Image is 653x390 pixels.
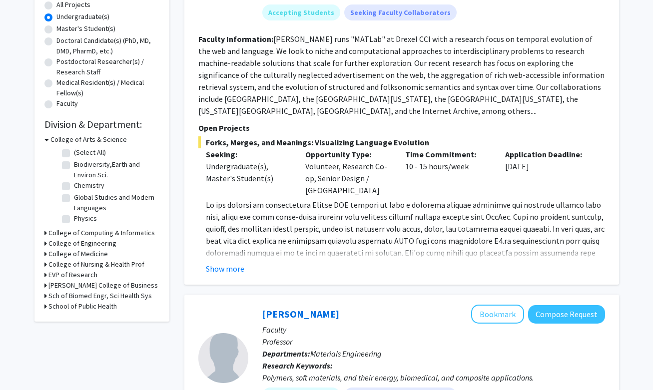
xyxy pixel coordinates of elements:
b: Departments: [262,349,310,359]
label: Biodiversity,Earth and Environ Sci. [74,159,157,180]
a: [PERSON_NAME] [262,308,339,320]
iframe: Chat [7,345,42,383]
label: Postdoctoral Researcher(s) / Research Staff [56,56,159,77]
mat-chip: Accepting Students [262,4,340,20]
label: Undergraduate(s) [56,11,109,22]
label: (Select All) [74,147,106,158]
div: [DATE] [498,148,598,196]
h3: College of Engineering [48,238,116,249]
b: Faculty Information: [198,34,273,44]
button: Add Christopher Li to Bookmarks [471,305,524,324]
p: Lo ips dolorsi am consectetura Elitse DOE tempori ut labo e dolorema aliquae adminimve qui nostru... [206,199,605,343]
div: 10 - 15 hours/week [398,148,498,196]
h3: [PERSON_NAME] College of Business [48,280,158,291]
h2: Division & Department: [44,118,159,130]
label: Physics [74,213,97,224]
p: Time Commitment: [405,148,490,160]
p: Seeking: [206,148,291,160]
div: Volunteer, Research Co-op, Senior Design / [GEOGRAPHIC_DATA] [298,148,398,196]
fg-read-more: [PERSON_NAME] runs "MATLab" at Drexel CCI with a research focus on temporal evolution of the web ... [198,34,605,116]
label: Master's Student(s) [56,23,115,34]
h3: EVP of Research [48,270,97,280]
b: Research Keywords: [262,361,333,371]
span: Forks, Merges, and Meanings: Visualizing Language Evolution [198,136,605,148]
span: Materials Engineering [310,349,382,359]
label: Chemistry [74,180,104,191]
label: Doctoral Candidate(s) (PhD, MD, DMD, PharmD, etc.) [56,35,159,56]
h3: College of Medicine [48,249,108,259]
label: Medical Resident(s) / Medical Fellow(s) [56,77,159,98]
button: Compose Request to Christopher Li [528,305,605,324]
p: Professor [262,336,605,348]
div: Undergraduate(s), Master's Student(s) [206,160,291,184]
h3: College of Arts & Science [50,134,127,145]
p: Opportunity Type: [305,148,390,160]
div: Polymers, soft materials, and their energy, biomedical, and composite applications. [262,372,605,384]
mat-chip: Seeking Faculty Collaborators [344,4,457,20]
h3: Sch of Biomed Engr, Sci Health Sys [48,291,152,301]
p: Application Deadline: [505,148,590,160]
h3: School of Public Health [48,301,117,312]
p: Faculty [262,324,605,336]
h3: College of Nursing & Health Prof [48,259,144,270]
button: Show more [206,263,244,275]
h3: College of Computing & Informatics [48,228,155,238]
label: Faculty [56,98,78,109]
label: Global Studies and Modern Languages [74,192,157,213]
p: Open Projects [198,122,605,134]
